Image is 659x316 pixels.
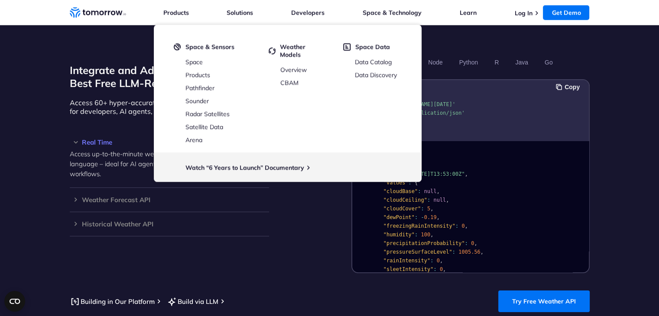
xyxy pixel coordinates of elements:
span: : [455,223,458,229]
span: "dewPoint" [383,214,414,220]
span: "cloudBase" [383,188,417,194]
span: "sleetIntensity" [383,266,433,272]
span: , [480,249,483,255]
button: Node [425,55,445,70]
a: Try Free Weather API [498,290,590,312]
span: Weather Models [280,43,327,58]
button: Go [541,55,555,70]
span: : [427,197,430,203]
span: "humidity" [383,232,414,238]
a: Products [185,71,210,79]
span: , [464,223,467,229]
span: '[URL][DOMAIN_NAME][DATE]' [374,101,455,107]
span: "precipitationProbability" [383,240,464,246]
a: Get Demo [543,5,589,20]
a: Data Catalog [355,58,392,66]
span: Space Data [355,43,390,51]
span: "pressureSurfaceLevel" [383,249,452,255]
span: , [446,197,449,203]
span: 0 [436,258,439,264]
button: Java [512,55,531,70]
a: Log In [514,9,532,17]
span: 'accept: application/json' [383,110,464,116]
button: Copy [556,82,582,92]
img: satelight.svg [174,43,181,51]
span: : [421,206,424,212]
span: null [424,188,436,194]
button: R [491,55,502,70]
h3: Real Time [70,139,269,145]
span: , [443,266,446,272]
span: 100 [421,232,430,238]
p: Access 60+ hyper-accurate weather layers – now optimized for developers, AI agents, and natural l... [70,98,269,116]
a: CBAM [280,79,299,87]
span: "cloudCover" [383,206,421,212]
span: { [415,180,418,186]
span: 1005.56 [458,249,480,255]
span: : [418,188,421,194]
a: Satellite Data [185,123,223,131]
span: , [430,232,433,238]
a: Watch “6 Years to Launch” Documentary [185,164,304,171]
a: Pathfinder [185,84,214,92]
span: 0.19 [424,214,436,220]
span: "rainIntensity" [383,258,430,264]
a: Data Discovery [355,71,397,79]
span: - [421,214,424,220]
p: Access up-to-the-minute weather insights via JSON or natural language – ideal for AI agents, dash... [70,149,269,179]
span: : [464,240,467,246]
span: , [474,240,477,246]
a: Building in Our Platform [70,296,155,307]
a: Sounder [185,97,209,105]
span: , [436,188,439,194]
span: , [464,171,467,177]
a: Space & Technology [363,9,422,16]
a: Products [163,9,189,16]
a: Space [185,58,203,66]
a: Learn [460,9,477,16]
span: : [433,266,436,272]
button: Python [456,55,481,70]
span: : [415,232,418,238]
span: 0 [461,223,464,229]
span: "cloudCeiling" [383,197,427,203]
a: Arena [185,136,202,144]
span: : [415,214,418,220]
span: "freezingRainIntensity" [383,223,455,229]
span: "values" [383,180,408,186]
a: Radar Satellites [185,110,230,118]
img: cycled.svg [269,43,276,58]
img: space-data.svg [343,43,351,51]
h3: Weather Forecast API [70,197,269,203]
span: : [452,249,455,255]
a: Build via LLM [167,296,218,307]
a: Developers [291,9,325,16]
button: Open CMP widget [4,291,25,312]
span: : [430,258,433,264]
span: "[DATE]T13:53:00Z" [408,171,464,177]
span: 5 [427,206,430,212]
span: Space & Sensors [185,43,234,51]
span: : [408,180,411,186]
span: 0 [439,266,442,272]
a: Home link [70,6,126,19]
span: , [436,214,439,220]
span: , [439,258,442,264]
span: null [433,197,446,203]
span: 0 [471,240,474,246]
a: Solutions [227,9,253,16]
h2: Integrate and Adapt with the World’s Best Free LLM-Ready Weather API [70,64,269,90]
h3: Historical Weather API [70,221,269,227]
span: , [430,206,433,212]
a: Overview [280,66,307,74]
